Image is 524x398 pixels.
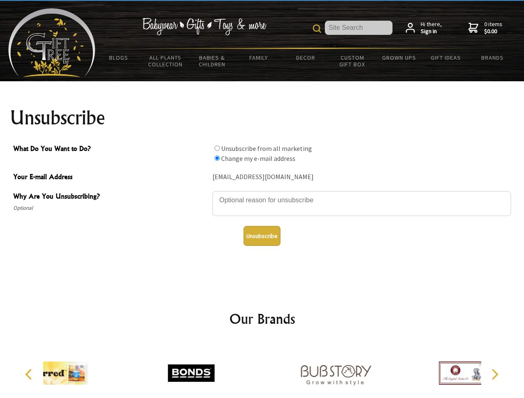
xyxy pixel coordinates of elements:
[221,144,312,153] label: Unsubscribe from all marketing
[313,24,321,33] img: product search
[214,146,220,151] input: What Do You Want to Do?
[142,18,266,35] img: Babywear - Gifts - Toys & more
[212,171,511,184] div: [EMAIL_ADDRESS][DOMAIN_NAME]
[212,191,511,216] textarea: Why Are You Unsubscribing?
[469,49,516,66] a: Brands
[142,49,189,73] a: All Plants Collection
[8,8,95,77] img: Babyware - Gifts - Toys and more...
[21,365,39,383] button: Previous
[406,21,442,35] a: Hi there,Sign in
[421,21,442,35] span: Hi there,
[13,191,208,203] span: Why Are You Unsubscribing?
[95,49,142,66] a: BLOGS
[214,155,220,161] input: What Do You Want to Do?
[325,21,392,35] input: Site Search
[468,21,502,35] a: 0 items$0.00
[13,143,208,155] span: What Do You Want to Do?
[13,172,208,184] span: Your E-mail Address
[244,226,280,246] button: Unsubscribe
[485,365,504,383] button: Next
[329,49,376,73] a: Custom Gift Box
[13,203,208,213] span: Optional
[484,28,502,35] strong: $0.00
[189,49,236,73] a: Babies & Children
[282,49,329,66] a: Decor
[375,49,422,66] a: Grown Ups
[221,154,295,163] label: Change my e-mail address
[17,309,508,329] h2: Our Brands
[10,108,514,128] h1: Unsubscribe
[236,49,283,66] a: Family
[484,20,502,35] span: 0 items
[422,49,469,66] a: Gift Ideas
[421,28,442,35] strong: Sign in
